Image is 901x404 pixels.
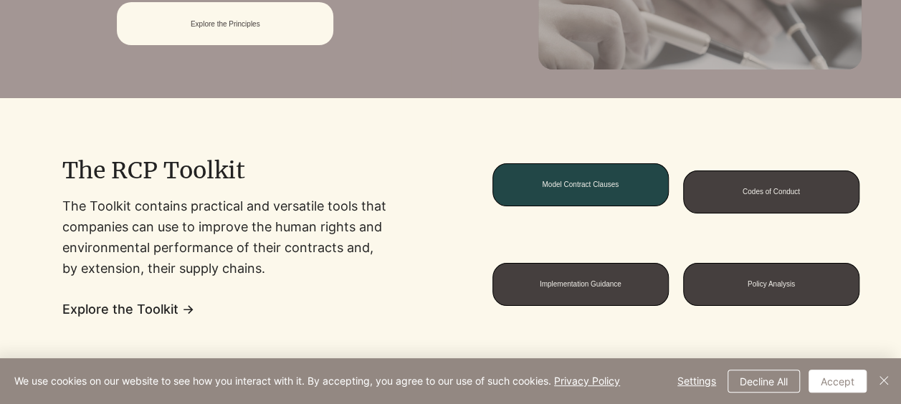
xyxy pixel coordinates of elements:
p: The Toolkit contains practical and versatile tools that companies can use to improve the human ri... [62,196,388,279]
span: Policy Analysis [748,280,795,288]
a: Model Contract Clauses [492,163,669,206]
span: Explore the Principles [191,20,260,28]
a: Privacy Policy [554,375,620,387]
span: Settings [677,370,716,392]
a: Implementation Guidance [492,263,669,306]
button: Accept [809,370,867,393]
a: Codes of Conduct [683,170,859,213]
span: Implementation Guidance [540,280,621,288]
span: Codes of Conduct [743,188,800,196]
h2: The RCP Toolkit [62,156,308,185]
button: Close [875,370,892,393]
button: Decline All [728,370,800,393]
span: Model Contract Clauses [542,181,619,188]
a: Explore the Toolkit → [62,302,194,317]
a: Policy Analysis [683,263,859,306]
span: We use cookies on our website to see how you interact with it. By accepting, you agree to our use... [14,375,620,388]
img: Close [875,372,892,389]
a: Explore the Principles [117,2,333,45]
